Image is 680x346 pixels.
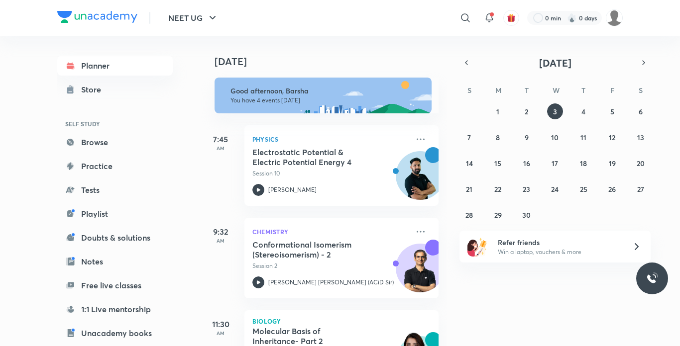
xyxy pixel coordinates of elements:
abbr: September 19, 2025 [609,159,616,168]
h4: [DATE] [215,56,449,68]
p: [PERSON_NAME] [PERSON_NAME] (ACiD Sir) [268,278,394,287]
h6: Refer friends [498,237,620,248]
abbr: September 29, 2025 [494,210,502,220]
span: [DATE] [539,56,571,70]
p: AM [201,145,240,151]
p: Win a laptop, vouchers & more [498,248,620,257]
button: September 15, 2025 [490,155,506,171]
button: September 24, 2025 [547,181,563,197]
abbr: September 18, 2025 [580,159,587,168]
a: 1:1 Live mentorship [57,299,173,319]
img: ttu [646,272,658,284]
a: Browse [57,132,173,152]
abbr: September 14, 2025 [466,159,473,168]
img: Avatar [396,157,444,204]
abbr: September 30, 2025 [522,210,531,220]
button: September 26, 2025 [604,181,620,197]
p: AM [201,238,240,244]
a: Playlist [57,204,173,224]
abbr: Saturday [639,86,643,95]
button: September 5, 2025 [604,103,620,119]
a: Unacademy books [57,323,173,343]
button: September 13, 2025 [633,129,649,145]
abbr: September 3, 2025 [553,107,557,116]
abbr: September 22, 2025 [494,184,501,194]
img: streak [567,13,577,23]
abbr: September 1, 2025 [496,107,499,116]
button: September 4, 2025 [575,103,591,119]
abbr: September 4, 2025 [581,107,585,116]
p: [PERSON_NAME] [268,185,317,194]
abbr: September 20, 2025 [637,159,645,168]
a: Free live classes [57,275,173,295]
abbr: September 6, 2025 [639,107,643,116]
button: September 21, 2025 [461,181,477,197]
button: September 30, 2025 [519,207,535,223]
h6: SELF STUDY [57,115,173,132]
button: avatar [503,10,519,26]
button: September 10, 2025 [547,129,563,145]
button: September 18, 2025 [575,155,591,171]
h5: 9:32 [201,226,240,238]
button: September 20, 2025 [633,155,649,171]
h5: Conformational Isomerism (Stereoisomerism) - 2 [252,240,376,259]
a: Store [57,80,173,99]
abbr: September 28, 2025 [465,210,473,220]
button: [DATE] [473,56,637,70]
img: Avatar [396,249,444,297]
abbr: September 24, 2025 [551,184,559,194]
abbr: September 2, 2025 [525,107,528,116]
img: Company Logo [57,11,137,23]
abbr: September 21, 2025 [466,184,472,194]
abbr: September 9, 2025 [525,133,529,142]
button: September 22, 2025 [490,181,506,197]
abbr: September 17, 2025 [552,159,558,168]
h6: Good afternoon, Barsha [230,86,423,95]
a: Planner [57,56,173,76]
button: September 27, 2025 [633,181,649,197]
p: You have 4 events [DATE] [230,96,423,104]
h5: 7:45 [201,133,240,145]
button: September 12, 2025 [604,129,620,145]
abbr: September 10, 2025 [551,133,559,142]
a: Tests [57,180,173,200]
p: Physics [252,133,409,145]
abbr: Monday [495,86,501,95]
button: NEET UG [162,8,225,28]
abbr: September 11, 2025 [580,133,586,142]
p: Biology [252,318,431,324]
button: September 19, 2025 [604,155,620,171]
abbr: September 27, 2025 [637,184,644,194]
abbr: Sunday [467,86,471,95]
button: September 23, 2025 [519,181,535,197]
p: Session 10 [252,169,409,178]
abbr: September 15, 2025 [494,159,501,168]
button: September 14, 2025 [461,155,477,171]
button: September 9, 2025 [519,129,535,145]
button: September 8, 2025 [490,129,506,145]
abbr: September 8, 2025 [496,133,500,142]
p: AM [201,330,240,336]
button: September 2, 2025 [519,103,535,119]
abbr: Tuesday [525,86,529,95]
abbr: September 5, 2025 [610,107,614,116]
h5: Electrostatic Potential & Electric Potential Energy 4 [252,147,376,167]
button: September 11, 2025 [575,129,591,145]
abbr: Wednesday [553,86,560,95]
button: September 29, 2025 [490,207,506,223]
img: afternoon [215,78,432,113]
button: September 25, 2025 [575,181,591,197]
button: September 3, 2025 [547,103,563,119]
abbr: September 7, 2025 [467,133,471,142]
abbr: September 23, 2025 [523,184,530,194]
img: avatar [507,13,516,22]
abbr: September 25, 2025 [580,184,587,194]
button: September 17, 2025 [547,155,563,171]
abbr: September 13, 2025 [637,133,644,142]
div: Store [81,84,107,95]
button: September 28, 2025 [461,207,477,223]
abbr: September 16, 2025 [523,159,530,168]
abbr: September 12, 2025 [609,133,615,142]
a: Doubts & solutions [57,228,173,248]
a: Practice [57,156,173,176]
